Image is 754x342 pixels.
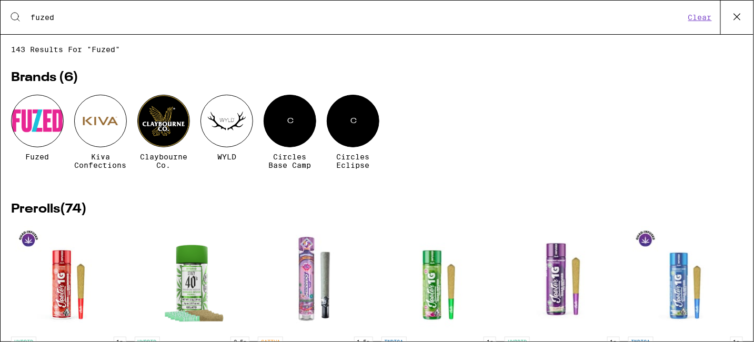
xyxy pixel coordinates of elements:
h2: Brands ( 6 ) [11,72,743,84]
img: Jeeter - Grapefruit Romulan Quad Infused - 1g [509,226,615,331]
span: Fuzed [26,153,49,161]
button: Clear [685,13,715,22]
span: Circles Eclipse [327,153,379,169]
img: STIIIZY - Gelato Infused 5-Pack - 2.5g [139,226,245,331]
h2: Prerolls ( 74 ) [11,203,743,216]
img: Jeeter - Prickly Pear Quad Infused - 1g [386,226,491,331]
div: C [327,95,379,147]
img: Jeeter - Lychee Quad Infused - 1g [16,226,121,331]
input: Search for products & categories [30,13,685,22]
div: C [264,95,316,147]
span: Hi. Need any help? [11,7,81,16]
img: Jeeter - Blueberry Kush Quad Infused - 1g [633,226,738,331]
span: Circles Base Camp [264,153,316,169]
span: WYLD [217,153,236,161]
span: Claybourne Co. [137,153,190,169]
span: 143 results for "fuzed" [11,45,743,54]
img: Sluggers - Euphoria Infused - 1.5g [263,226,368,331]
span: Kiva Confections [74,153,127,169]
